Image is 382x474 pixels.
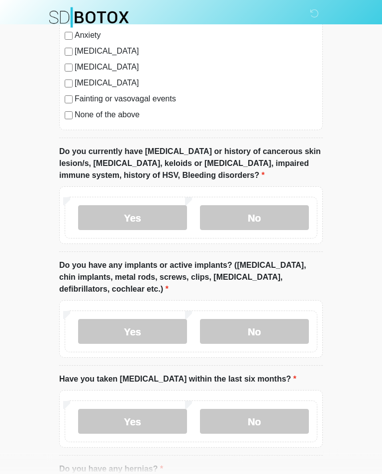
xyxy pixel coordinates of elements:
[65,96,73,104] input: Fainting or vasovagal events
[65,80,73,88] input: [MEDICAL_DATA]
[200,409,309,434] label: No
[200,319,309,344] label: No
[75,62,317,74] label: [MEDICAL_DATA]
[75,46,317,58] label: [MEDICAL_DATA]
[49,7,129,28] img: SDBotox Logo
[65,112,73,120] input: None of the above
[59,374,296,386] label: Have you taken [MEDICAL_DATA] within the last six months?
[78,409,187,434] label: Yes
[59,260,323,296] label: Do you have any implants or active implants? ([MEDICAL_DATA], chin implants, metal rods, screws, ...
[65,48,73,56] input: [MEDICAL_DATA]
[75,109,317,121] label: None of the above
[65,64,73,72] input: [MEDICAL_DATA]
[200,206,309,231] label: No
[75,78,317,89] label: [MEDICAL_DATA]
[78,206,187,231] label: Yes
[75,30,317,42] label: Anxiety
[75,93,317,105] label: Fainting or vasovagal events
[59,146,323,182] label: Do you currently have [MEDICAL_DATA] or history of cancerous skin lesion/s, [MEDICAL_DATA], keloi...
[65,32,73,40] input: Anxiety
[78,319,187,344] label: Yes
